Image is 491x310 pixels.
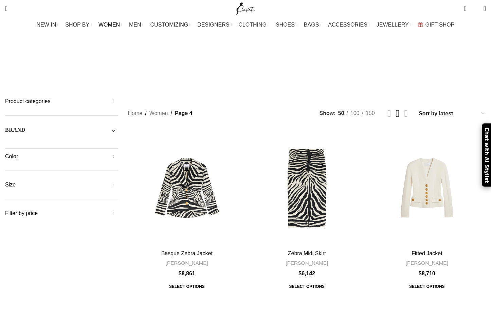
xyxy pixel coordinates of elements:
span: Modest fashion [247,66,289,72]
span: Seasonal Selection [299,66,354,72]
span: SHOP BY [65,21,89,28]
a: Fitted Jacket [412,250,442,256]
a: MEN [129,18,143,32]
a: [PERSON_NAME] [286,259,328,266]
span: 100 [350,110,360,116]
h5: BRAND [5,126,25,134]
div: My Wishlist [472,2,478,15]
a: Bags [154,61,168,77]
a: 0 [460,2,470,15]
a: Jewelry [214,61,236,77]
a: 150 [363,109,377,118]
span: Page 4 [175,109,193,118]
span: Shoes [365,66,381,72]
a: Clothing [179,61,203,77]
a: Search [2,2,11,15]
a: Select options for “Basque Zebra Jacket” [164,280,210,293]
h5: Color [5,153,118,160]
a: Select options for “Fitted Jacket” [404,280,450,293]
span: Jewelry [214,66,236,72]
a: ACCESSORIES [328,18,370,32]
a: Select options for “Zebra Midi Skirt” [284,280,329,293]
a: 50 [336,109,347,118]
span: Accessories [110,66,144,72]
a: NEW IN [37,18,59,32]
a: Seasonal Selection [299,61,354,77]
a: Accessories [110,61,144,77]
span: SHOES [276,21,295,28]
span: ACCESSORIES [328,21,367,28]
a: DESIGNERS [197,18,232,32]
span: 0 [465,3,470,9]
span: BAGS [304,21,319,28]
a: WOMEN [98,18,122,32]
a: Fitted Jacket [368,129,486,247]
span: CLOTHING [238,21,267,28]
a: Grid view 4 [404,109,408,118]
span: 150 [366,110,375,116]
span: JEWELLERY [377,21,409,28]
a: Go back [203,41,220,55]
h1: Women [220,39,271,57]
a: CUSTOMIZING [150,18,191,32]
select: Shop order [418,109,486,118]
span: Bags [154,66,168,72]
span: $ [419,271,422,276]
span: WOMEN [98,21,120,28]
a: JEWELLERY [377,18,411,32]
span: Select options [284,280,329,293]
bdi: 8,861 [179,271,195,276]
a: Basque Zebra Jacket [128,129,246,247]
span: $ [298,271,302,276]
span: GIFT SHOP [425,21,455,28]
span: 0 [473,7,478,12]
a: GIFT SHOP [418,18,455,32]
a: [PERSON_NAME] [406,259,448,266]
h5: Product categories [5,98,118,105]
a: Zebra Midi Skirt [248,129,366,247]
span: NEW IN [37,21,56,28]
span: Select options [404,280,450,293]
img: GiftBag [418,22,423,27]
a: Women [149,109,168,118]
h5: Size [5,181,118,189]
a: 100 [348,109,362,118]
a: Zebra Midi Skirt [288,250,326,256]
span: $ [179,271,182,276]
div: Main navigation [2,18,489,32]
span: Select options [164,280,210,293]
a: Modest fashion [247,61,289,77]
a: SHOP BY [65,18,92,32]
span: 50 [338,110,344,116]
a: BAGS [304,18,321,32]
a: Home [128,109,143,118]
a: Basque Zebra Jacket [161,250,213,256]
a: Site logo [234,5,257,11]
a: Shoes [365,61,381,77]
span: Clothing [179,66,203,72]
div: Toggle filter [5,126,118,138]
a: CLOTHING [238,18,269,32]
a: Grid view 2 [387,109,391,118]
bdi: 6,142 [298,271,315,276]
nav: Breadcrumb [128,109,193,118]
span: CUSTOMIZING [150,21,188,28]
span: Show [320,109,336,118]
bdi: 8,710 [419,271,435,276]
a: [PERSON_NAME] [166,259,208,266]
a: Grid view 3 [396,109,400,118]
a: SHOES [276,18,297,32]
span: DESIGNERS [197,21,229,28]
h5: Filter by price [5,210,118,217]
span: MEN [129,21,141,28]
